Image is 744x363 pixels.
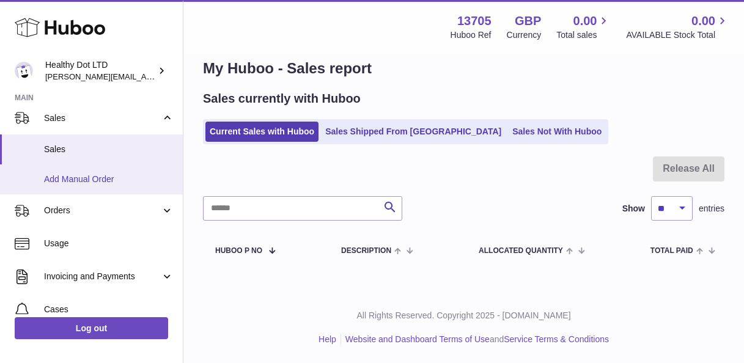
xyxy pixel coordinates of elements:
[341,334,609,345] li: and
[626,29,729,41] span: AVAILABLE Stock Total
[515,13,541,29] strong: GBP
[345,334,490,344] a: Website and Dashboard Terms of Use
[44,205,161,216] span: Orders
[457,13,492,29] strong: 13705
[479,247,563,255] span: ALLOCATED Quantity
[321,122,506,142] a: Sales Shipped From [GEOGRAPHIC_DATA]
[15,317,168,339] a: Log out
[341,247,391,255] span: Description
[15,62,33,80] img: Dorothy@healthydot.com
[193,310,734,321] p: All Rights Reserved. Copyright 2025 - [DOMAIN_NAME]
[626,13,729,41] a: 0.00 AVAILABLE Stock Total
[44,174,174,185] span: Add Manual Order
[215,247,262,255] span: Huboo P no
[451,29,492,41] div: Huboo Ref
[44,112,161,124] span: Sales
[203,59,724,78] h1: My Huboo - Sales report
[203,90,361,107] h2: Sales currently with Huboo
[508,122,606,142] a: Sales Not With Huboo
[205,122,319,142] a: Current Sales with Huboo
[699,203,724,215] span: entries
[45,71,245,81] span: [PERSON_NAME][EMAIL_ADDRESS][DOMAIN_NAME]
[44,238,174,249] span: Usage
[44,271,161,282] span: Invoicing and Payments
[556,29,611,41] span: Total sales
[44,144,174,155] span: Sales
[556,13,611,41] a: 0.00 Total sales
[650,247,693,255] span: Total paid
[573,13,597,29] span: 0.00
[45,59,155,82] div: Healthy Dot LTD
[691,13,715,29] span: 0.00
[622,203,645,215] label: Show
[507,29,542,41] div: Currency
[319,334,336,344] a: Help
[504,334,609,344] a: Service Terms & Conditions
[44,304,174,315] span: Cases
